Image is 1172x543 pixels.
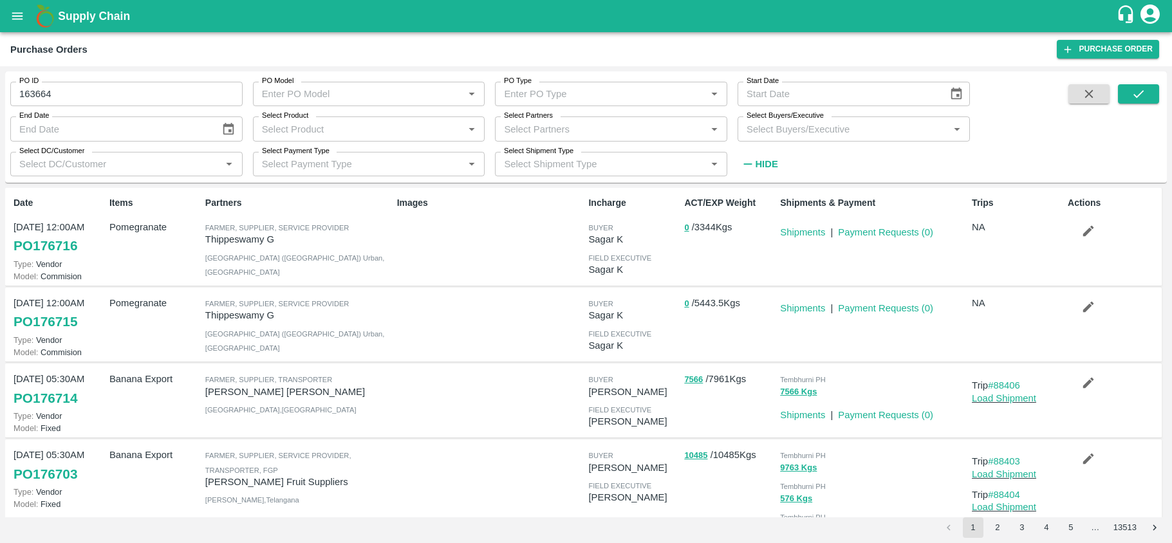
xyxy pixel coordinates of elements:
[684,220,775,235] p: / 3344 Kgs
[109,220,200,234] p: Pomegranate
[504,76,532,86] label: PO Type
[14,347,38,357] span: Model:
[780,303,825,313] a: Shipments
[504,146,573,156] label: Select Shipment Type
[988,380,1020,391] a: #88406
[588,490,679,504] p: [PERSON_NAME]
[14,463,77,486] a: PO176703
[738,82,938,106] input: Start Date
[19,111,49,121] label: End Date
[58,7,1116,25] a: Supply Chain
[58,10,130,23] b: Supply Chain
[10,41,88,58] div: Purchase Orders
[838,303,933,313] a: Payment Requests (0)
[588,330,651,338] span: field executive
[755,159,777,169] strong: Hide
[14,220,104,234] p: [DATE] 12:00AM
[684,372,775,387] p: / 7961 Kgs
[19,146,84,156] label: Select DC/Customer
[257,86,460,102] input: Enter PO Model
[780,376,826,383] span: Tembhurni PH
[588,232,679,246] p: Sagar K
[257,156,443,172] input: Select Payment Type
[216,117,241,142] button: Choose date
[588,461,679,475] p: [PERSON_NAME]
[1116,5,1139,28] div: customer-support
[588,262,679,277] p: Sagar K
[588,482,651,490] span: field executive
[109,448,200,462] p: Banana Export
[109,372,200,386] p: Banana Export
[14,448,104,462] p: [DATE] 05:30AM
[14,498,104,510] p: Fixed
[14,499,38,509] span: Model:
[588,254,651,262] span: field executive
[14,422,104,434] p: Fixed
[262,146,330,156] label: Select Payment Type
[838,227,933,237] a: Payment Requests (0)
[780,492,812,506] button: 576 Kgs
[987,517,1008,538] button: Go to page 2
[706,156,723,172] button: Open
[10,82,243,106] input: Enter PO ID
[972,296,1063,310] p: NA
[14,335,33,345] span: Type:
[949,121,965,138] button: Open
[588,376,613,383] span: buyer
[588,224,613,232] span: buyer
[972,488,1063,502] p: Trip
[1057,40,1159,59] a: Purchase Order
[205,196,392,210] p: Partners
[205,224,349,232] span: Farmer, Supplier, Service Provider
[588,308,679,322] p: Sagar K
[14,259,33,269] span: Type:
[205,330,385,352] span: [GEOGRAPHIC_DATA] ([GEOGRAPHIC_DATA]) Urban , [GEOGRAPHIC_DATA]
[109,196,200,210] p: Items
[14,372,104,386] p: [DATE] 05:30AM
[588,414,679,428] p: [PERSON_NAME]
[109,296,200,310] p: Pomegranate
[221,156,237,172] button: Open
[825,296,833,315] div: |
[706,121,723,138] button: Open
[504,111,553,121] label: Select Partners
[588,406,651,414] span: field executive
[205,232,392,246] p: Thippeswamy G
[205,308,392,322] p: Thippeswamy G
[205,254,385,276] span: [GEOGRAPHIC_DATA] ([GEOGRAPHIC_DATA]) Urban , [GEOGRAPHIC_DATA]
[463,121,480,138] button: Open
[1110,517,1140,538] button: Go to page 13513
[32,3,58,29] img: logo
[14,296,104,310] p: [DATE] 12:00AM
[14,270,104,282] p: Commision
[780,452,826,459] span: Tembhurni PH
[14,487,33,497] span: Type:
[14,234,77,257] a: PO176716
[684,373,703,387] button: 7566
[463,156,480,172] button: Open
[19,76,39,86] label: PO ID
[825,220,833,239] div: |
[780,385,817,400] button: 7566 Kgs
[684,296,775,311] p: / 5443.5 Kgs
[780,461,817,475] button: 9763 Kgs
[14,271,38,281] span: Model:
[205,376,332,383] span: Farmer, Supplier, Transporter
[1144,517,1165,538] button: Go to next page
[684,221,689,235] button: 0
[257,120,460,137] input: Select Product
[14,196,104,210] p: Date
[14,334,104,346] p: Vendor
[706,86,723,102] button: Open
[1036,517,1057,538] button: Go to page 4
[1061,517,1081,538] button: Go to page 5
[963,517,983,538] button: page 1
[205,475,392,489] p: [PERSON_NAME] Fruit Suppliers
[747,76,779,86] label: Start Date
[14,156,218,172] input: Select DC/Customer
[838,410,933,420] a: Payment Requests (0)
[14,410,104,422] p: Vendor
[944,82,969,106] button: Choose date
[972,469,1036,479] a: Load Shipment
[780,227,825,237] a: Shipments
